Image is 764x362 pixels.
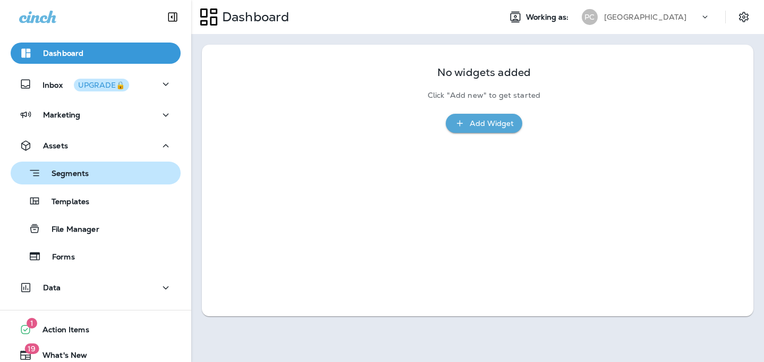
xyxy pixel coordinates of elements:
[428,91,540,100] p: Click "Add new" to get started
[11,135,181,156] button: Assets
[43,111,80,119] p: Marketing
[11,73,181,95] button: InboxUPGRADE🔒
[11,43,181,64] button: Dashboard
[470,117,514,130] div: Add Widget
[41,169,89,180] p: Segments
[27,318,37,329] span: 1
[41,225,99,235] p: File Manager
[446,114,522,133] button: Add Widget
[32,325,89,338] span: Action Items
[41,252,75,263] p: Forms
[43,49,83,57] p: Dashboard
[526,13,571,22] span: Working as:
[24,343,39,354] span: 19
[43,283,61,292] p: Data
[218,9,289,25] p: Dashboard
[11,104,181,125] button: Marketing
[582,9,598,25] div: PC
[11,162,181,184] button: Segments
[11,245,181,267] button: Forms
[11,319,181,340] button: 1Action Items
[158,6,188,28] button: Collapse Sidebar
[604,13,686,21] p: [GEOGRAPHIC_DATA]
[41,197,89,207] p: Templates
[43,79,129,90] p: Inbox
[11,277,181,298] button: Data
[11,217,181,240] button: File Manager
[74,79,129,91] button: UPGRADE🔒
[734,7,753,27] button: Settings
[78,81,125,89] div: UPGRADE🔒
[11,190,181,212] button: Templates
[437,68,531,77] p: No widgets added
[43,141,68,150] p: Assets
